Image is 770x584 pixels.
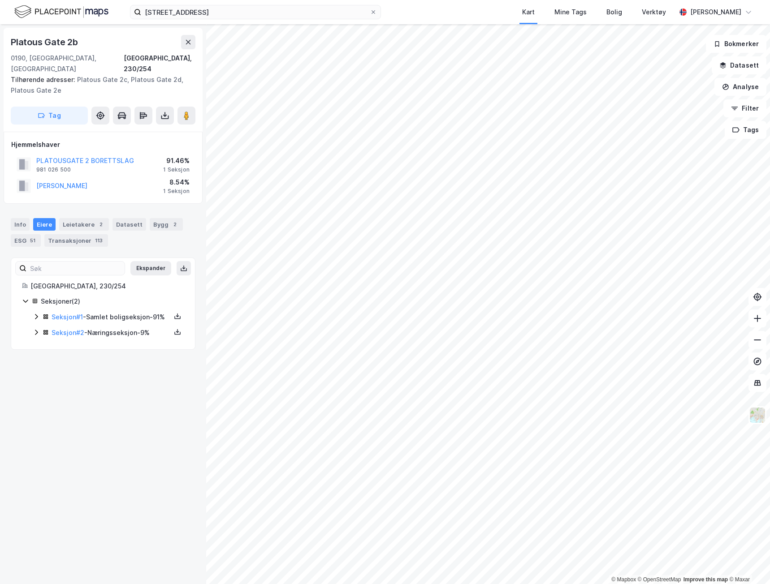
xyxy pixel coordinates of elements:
[11,234,41,247] div: ESG
[11,74,188,96] div: Platous Gate 2c, Platous Gate 2d, Platous Gate 2e
[130,261,171,275] button: Ekspander
[163,188,190,195] div: 1 Seksjon
[141,5,370,19] input: Søk på adresse, matrikkel, gårdeiere, leietakere eller personer
[714,78,766,96] button: Analyse
[725,541,770,584] div: Kontrollprogram for chat
[725,121,766,139] button: Tags
[52,312,171,322] div: - Samlet boligseksjon - 91%
[30,281,184,292] div: [GEOGRAPHIC_DATA], 230/254
[163,166,190,173] div: 1 Seksjon
[36,166,71,173] div: 981 026 500
[170,220,179,229] div: 2
[749,407,766,424] img: Z
[26,262,125,275] input: Søk
[723,99,766,117] button: Filter
[725,541,770,584] iframe: Chat Widget
[112,218,146,231] div: Datasett
[522,7,535,17] div: Kart
[52,329,84,336] a: Seksjon#2
[606,7,622,17] div: Bolig
[638,576,681,583] a: OpenStreetMap
[44,234,108,247] div: Transaksjoner
[712,56,766,74] button: Datasett
[683,576,728,583] a: Improve this map
[706,35,766,53] button: Bokmerker
[96,220,105,229] div: 2
[14,4,108,20] img: logo.f888ab2527a4732fd821a326f86c7f29.svg
[41,296,184,307] div: Seksjoner ( 2 )
[11,35,80,49] div: Platous Gate 2b
[11,76,77,83] span: Tilhørende adresser:
[611,576,636,583] a: Mapbox
[163,155,190,166] div: 91.46%
[163,177,190,188] div: 8.54%
[11,107,88,125] button: Tag
[33,218,56,231] div: Eiere
[11,218,30,231] div: Info
[554,7,587,17] div: Mine Tags
[52,327,171,338] div: - Næringsseksjon - 9%
[11,53,124,74] div: 0190, [GEOGRAPHIC_DATA], [GEOGRAPHIC_DATA]
[52,313,83,321] a: Seksjon#1
[11,139,195,150] div: Hjemmelshaver
[124,53,195,74] div: [GEOGRAPHIC_DATA], 230/254
[93,236,104,245] div: 113
[28,236,37,245] div: 51
[642,7,666,17] div: Verktøy
[59,218,109,231] div: Leietakere
[690,7,741,17] div: [PERSON_NAME]
[150,218,183,231] div: Bygg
